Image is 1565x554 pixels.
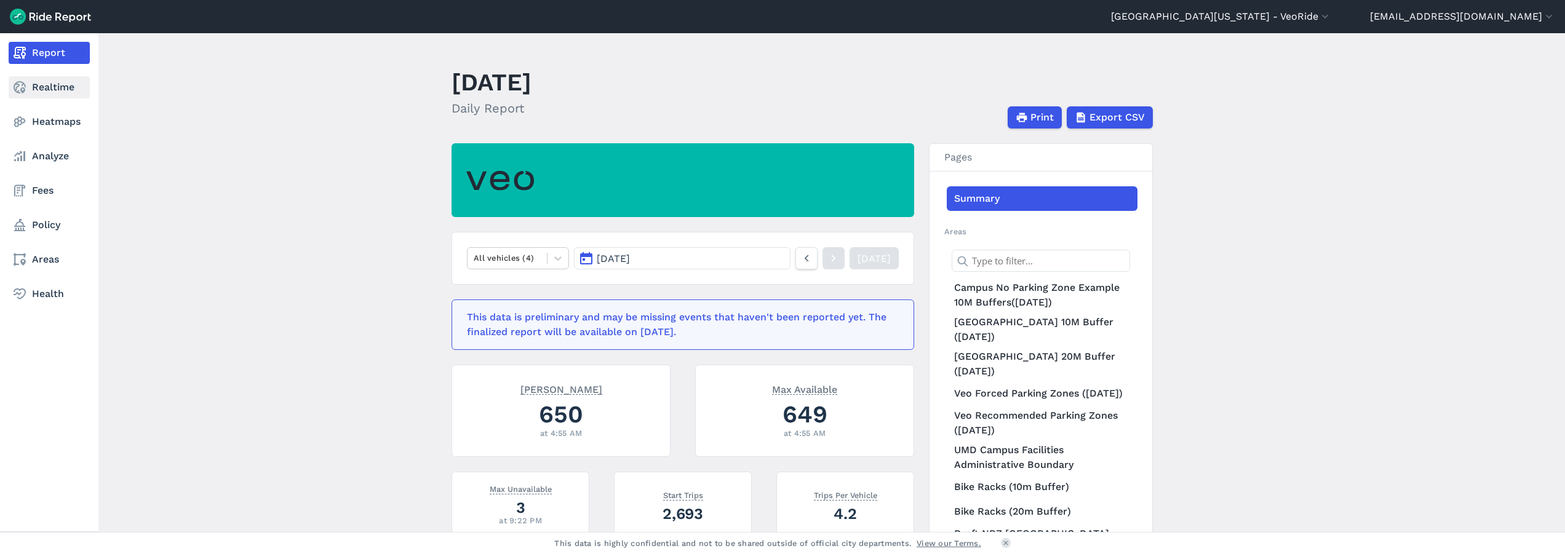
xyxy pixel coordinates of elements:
a: Bike Racks (10m Buffer) [947,475,1137,499]
a: Analyze [9,145,90,167]
a: Heatmaps [9,111,90,133]
a: Summary [947,186,1137,211]
a: Policy [9,214,90,236]
a: Areas [9,248,90,271]
button: Export CSV [1067,106,1153,129]
a: [GEOGRAPHIC_DATA] 20M Buffer ([DATE]) [947,347,1137,381]
span: Max Available [772,382,837,395]
a: [GEOGRAPHIC_DATA] 10M Buffer ([DATE]) [947,312,1137,347]
a: Report [9,42,90,64]
a: Bike Racks (20m Buffer) [947,499,1137,524]
a: Campus No Parking Zone Example 10M Buffers([DATE]) [947,278,1137,312]
div: at 4:55 AM [711,427,899,439]
h2: Areas [944,226,1137,237]
h2: Daily Report [452,99,532,117]
button: [GEOGRAPHIC_DATA][US_STATE] - VeoRide [1111,9,1331,24]
div: at 9:22 PM [467,515,574,526]
div: 3 [467,497,574,518]
span: Start Trips [663,488,703,501]
div: This data is preliminary and may be missing events that haven't been reported yet. The finalized ... [467,310,891,339]
a: Fees [9,180,90,202]
a: [DATE] [850,247,899,269]
div: 4.2 [792,503,899,524]
span: [DATE] [597,253,630,264]
div: 650 [467,397,655,431]
a: UMD Campus Facilities Administrative Boundary [947,440,1137,475]
div: 649 [711,397,899,431]
button: [EMAIL_ADDRESS][DOMAIN_NAME] [1370,9,1555,24]
div: 2,693 [629,503,736,524]
img: Ride Report [10,9,91,25]
input: Type to filter... [952,250,1130,272]
a: Veo Recommended Parking Zones ([DATE]) [947,406,1137,440]
img: Veo [466,164,534,197]
button: Print [1008,106,1062,129]
span: [PERSON_NAME] [520,382,602,395]
a: View our Terms. [917,537,981,549]
a: Realtime [9,76,90,98]
h3: Pages [930,144,1152,172]
span: Trips Per Vehicle [814,488,877,501]
h1: [DATE] [452,65,532,99]
a: Veo Forced Parking Zones ([DATE]) [947,381,1137,406]
button: [DATE] [574,247,790,269]
div: at 4:55 AM [467,427,655,439]
a: Health [9,283,90,305]
span: Max Unavailable [490,482,552,494]
span: Print [1030,110,1054,125]
span: Export CSV [1089,110,1145,125]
